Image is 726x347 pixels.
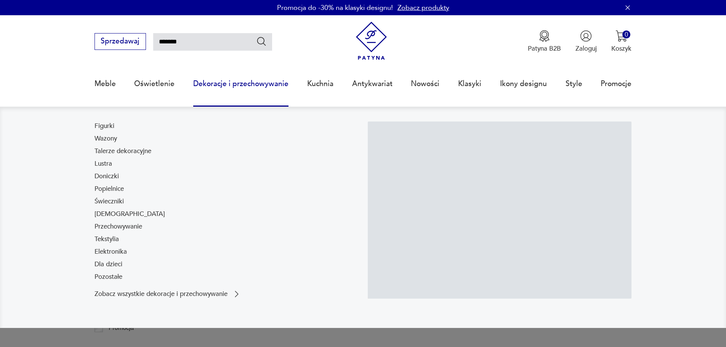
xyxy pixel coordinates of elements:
a: Talerze dekoracyjne [95,147,151,156]
a: Meble [95,66,116,101]
a: Zobacz produkty [397,3,449,13]
a: Sprzedawaj [95,39,146,45]
button: Zaloguj [575,30,597,53]
a: Ikona medaluPatyna B2B [528,30,561,53]
a: Antykwariat [352,66,393,101]
a: Elektronika [95,247,127,256]
a: Ikony designu [500,66,547,101]
button: Szukaj [256,36,267,47]
a: Nowości [411,66,439,101]
a: Dekoracje i przechowywanie [193,66,288,101]
a: [DEMOGRAPHIC_DATA] [95,209,165,219]
p: Promocja do -30% na klasyki designu! [277,3,393,13]
p: Koszyk [611,44,631,53]
a: Zobacz wszystkie dekoracje i przechowywanie [95,289,241,299]
a: Tekstylia [95,235,119,244]
a: Klasyki [458,66,481,101]
a: Dla dzieci [95,260,122,269]
a: Oświetlenie [134,66,175,101]
a: Kuchnia [307,66,333,101]
div: 0 [622,30,630,38]
img: Patyna - sklep z meblami i dekoracjami vintage [352,22,391,60]
a: Świeczniki [95,197,124,206]
a: Lustra [95,159,112,168]
img: Ikona koszyka [615,30,627,42]
a: Pozostałe [95,272,122,281]
a: Promocje [601,66,631,101]
button: Sprzedawaj [95,33,146,50]
button: Patyna B2B [528,30,561,53]
a: Wazony [95,134,117,143]
a: Figurki [95,122,114,131]
img: Ikonka użytkownika [580,30,592,42]
button: 0Koszyk [611,30,631,53]
p: Zaloguj [575,44,597,53]
a: Doniczki [95,172,119,181]
p: Zobacz wszystkie dekoracje i przechowywanie [95,291,228,297]
a: Style [566,66,582,101]
a: Popielnice [95,184,124,193]
img: Ikona medalu [538,30,550,42]
a: Przechowywanie [95,222,142,231]
p: Patyna B2B [528,44,561,53]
